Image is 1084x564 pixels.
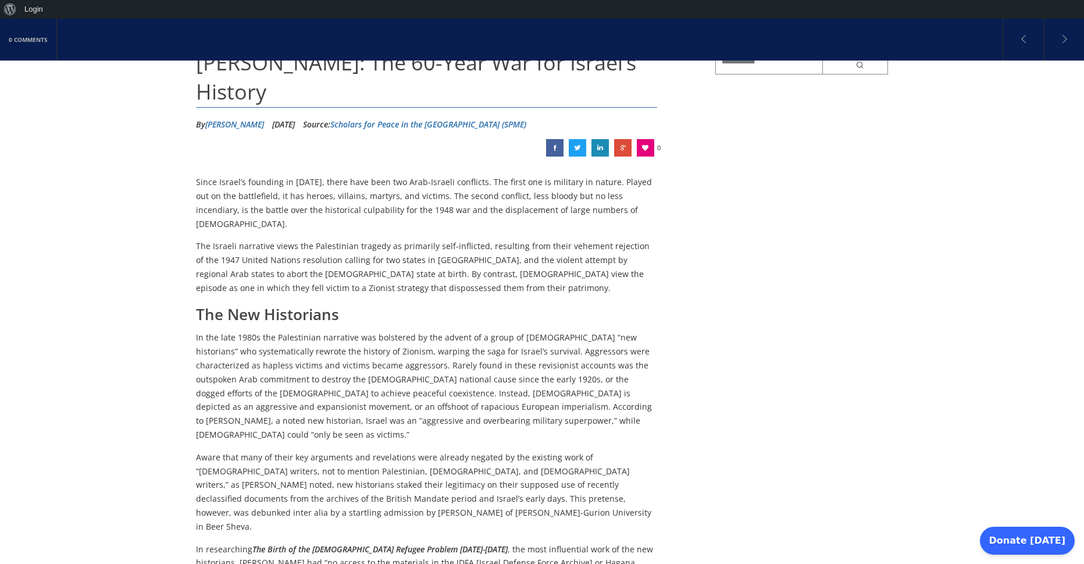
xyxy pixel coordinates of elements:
[591,139,609,157] a: Efraim Karsh: The 60-Year War for Israel’s History
[569,139,586,157] a: Efraim Karsh: The 60-Year War for Israel’s History
[196,304,657,325] h3: The New Historians
[252,544,508,555] em: The Birth of the [DEMOGRAPHIC_DATA] Refugee Problem [DATE]-[DATE]
[272,116,295,133] li: [DATE]
[657,139,661,157] span: 0
[196,175,657,230] p: Since Israel’s founding in [DATE], there have been two Arab-Israeli conflicts. The first one is m...
[196,239,657,295] p: The Israeli narrative views the Palestinian tragedy as primarily self-inflicted, resulting from t...
[330,119,526,130] a: Scholars for Peace in the [GEOGRAPHIC_DATA] (SPME)
[196,331,657,441] p: In the late 1980s the Palestinian narrative was bolstered by the advent of a group of [DEMOGRAPHI...
[546,139,564,157] a: Efraim Karsh: The 60-Year War for Israel’s History
[196,116,264,133] li: By
[196,451,657,534] p: Aware that many of their key arguments and revelations were already negated by the existing work ...
[196,48,636,106] span: [PERSON_NAME]: The 60-Year War for Israel’s History
[205,119,264,130] a: [PERSON_NAME]
[303,116,526,133] div: Source:
[614,139,632,157] a: Efraim Karsh: The 60-Year War for Israel’s History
